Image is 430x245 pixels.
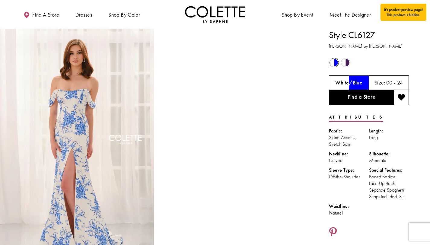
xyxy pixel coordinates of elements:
div: Boned Bodice, Lace-Up Back, Separate Spaghetti Straps Included, Slit [369,173,409,200]
span: Shop by color [107,6,142,23]
span: Meet the designer [330,12,371,18]
div: Length: [369,128,409,134]
span: Dresses [74,6,94,23]
video: Style CL6127 Colette by Daphne #1 autoplay loop mute video [157,29,311,106]
div: It's product preview page! This product is hidden. [381,4,426,21]
img: Colette by Daphne [185,6,245,23]
span: Find a store [32,12,59,18]
h3: [PERSON_NAME] by [PERSON_NAME] [329,43,409,50]
div: White/Blue [329,57,339,68]
h1: Style CL6127 [329,29,409,41]
a: Attributes [329,113,383,122]
div: Product color controls state depends on size chosen [329,57,409,68]
div: Fabric: [329,128,369,134]
span: Size: [374,79,385,86]
a: Find a store [22,6,61,23]
div: Silhouette: [369,151,409,157]
h5: 00 - 24 [386,80,403,86]
div: Neckline: [329,151,369,157]
a: Find a Store [329,90,394,105]
div: Stone Accents, Stretch Satin [329,134,369,148]
span: Dresses [75,12,92,18]
div: White/Purple [340,57,351,68]
div: Natural [329,210,369,216]
h5: Chosen color [335,80,362,86]
div: Special Features: [369,167,409,173]
span: Shop By Event [282,12,313,18]
span: Shop By Event [280,6,314,23]
button: Add to wishlist [394,90,409,105]
div: Mermaid [369,157,409,164]
span: Shop by color [108,12,140,18]
div: Off-the-Shoulder [329,173,369,180]
div: Waistline: [329,203,369,210]
div: Curved [329,157,369,164]
a: Share using Pinterest - Opens in new tab [329,227,337,238]
div: Long [369,134,409,141]
div: Sleeve Type: [329,167,369,173]
a: Meet the designer [328,6,373,23]
a: Visit Home Page [185,6,245,23]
